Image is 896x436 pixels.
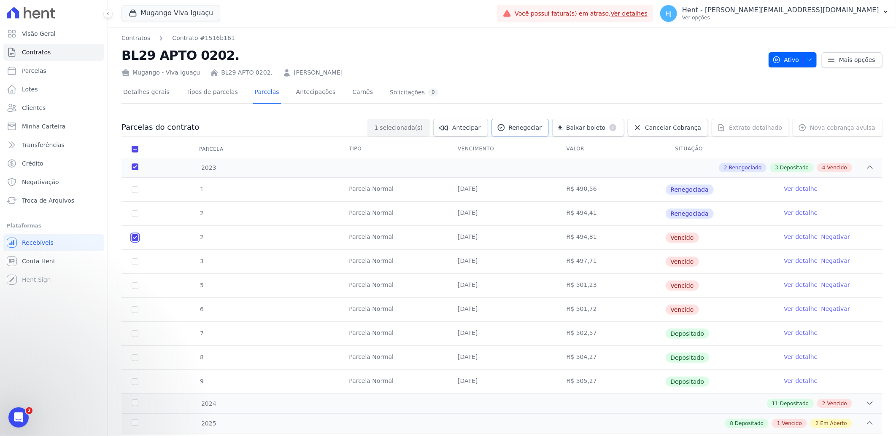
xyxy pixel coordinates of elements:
[339,274,448,297] td: Parcela Normal
[22,67,46,75] span: Parcelas
[821,305,850,312] a: Negativar
[666,353,710,363] span: Depositado
[253,82,281,104] a: Parcelas
[3,62,104,79] a: Parcelas
[730,420,733,427] span: 8
[199,234,204,241] span: 2
[448,274,556,297] td: [DATE]
[784,185,818,193] a: Ver detalhe
[121,34,150,43] a: Contratos
[784,305,818,313] a: Ver detalhe
[666,11,672,16] span: Hj
[666,281,699,291] span: Vencido
[185,82,240,104] a: Tipos de parcelas
[491,119,549,136] a: Renegociar
[666,257,699,267] span: Vencido
[375,123,378,132] span: 1
[666,185,714,195] span: Renegociada
[388,82,440,104] a: Solicitações0
[380,123,423,132] span: selecionada(s)
[3,136,104,153] a: Transferências
[22,104,46,112] span: Clientes
[22,178,59,186] span: Negativação
[339,298,448,321] td: Parcela Normal
[201,419,216,428] span: 2025
[653,2,896,25] button: Hj Hent - [PERSON_NAME][EMAIL_ADDRESS][DOMAIN_NAME] Ver opções
[839,56,875,64] span: Mais opções
[821,257,850,264] a: Negativar
[784,353,818,361] a: Ver detalhe
[552,119,624,136] a: Baixar boleto
[822,52,883,67] a: Mais opções
[132,234,138,241] input: default
[294,68,343,77] a: [PERSON_NAME]
[3,174,104,190] a: Negativação
[339,202,448,225] td: Parcela Normal
[452,123,480,132] span: Antecipar
[566,123,605,132] span: Baixar boleto
[556,322,665,345] td: R$ 502,57
[121,68,200,77] div: Mugango - Viva Iguaçu
[729,164,761,171] span: Renegociado
[780,164,809,171] span: Depositado
[827,400,847,407] span: Vencido
[724,164,727,171] span: 2
[822,400,826,407] span: 2
[784,233,818,241] a: Ver detalhe
[132,378,138,385] input: Só é possível selecionar pagamentos em aberto
[121,34,762,43] nav: Breadcrumb
[628,119,708,136] a: Cancelar Cobrança
[821,233,850,240] a: Negativar
[121,34,235,43] nav: Breadcrumb
[121,5,220,21] button: Mugango Viva Iguaçu
[820,420,847,427] span: Em Aberto
[782,420,802,427] span: Vencido
[199,258,204,265] span: 3
[3,234,104,251] a: Recebíveis
[199,378,204,385] span: 9
[199,306,204,313] span: 6
[665,140,774,158] th: Situação
[827,164,847,171] span: Vencido
[556,250,665,273] td: R$ 497,71
[611,10,648,17] a: Ver detalhes
[22,159,43,168] span: Crédito
[433,119,488,136] a: Antecipar
[22,48,51,56] span: Contratos
[3,155,104,172] a: Crédito
[132,186,138,193] input: Só é possível selecionar pagamentos em aberto
[132,258,138,265] input: default
[666,329,710,339] span: Depositado
[775,164,778,171] span: 3
[339,226,448,249] td: Parcela Normal
[735,420,764,427] span: Depositado
[22,257,55,265] span: Conta Hent
[199,354,204,361] span: 8
[390,88,438,96] div: Solicitações
[22,122,65,131] span: Minha Carteira
[199,330,204,337] span: 7
[784,377,818,385] a: Ver detalhe
[3,192,104,209] a: Troca de Arquivos
[428,88,438,96] div: 0
[769,52,817,67] button: Ativo
[121,82,171,104] a: Detalhes gerais
[666,233,699,243] span: Vencido
[132,210,138,217] input: Só é possível selecionar pagamentos em aberto
[8,407,29,428] iframe: Intercom live chat
[509,123,542,132] span: Renegociar
[822,164,826,171] span: 4
[22,141,65,149] span: Transferências
[201,399,216,408] span: 2024
[666,377,710,387] span: Depositado
[339,140,448,158] th: Tipo
[515,9,648,18] span: Você possui fatura(s) em atraso.
[3,118,104,135] a: Minha Carteira
[815,420,819,427] span: 2
[199,282,204,289] span: 5
[351,82,375,104] a: Carnês
[556,346,665,369] td: R$ 504,27
[556,178,665,201] td: R$ 490,56
[3,99,104,116] a: Clientes
[780,400,809,407] span: Depositado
